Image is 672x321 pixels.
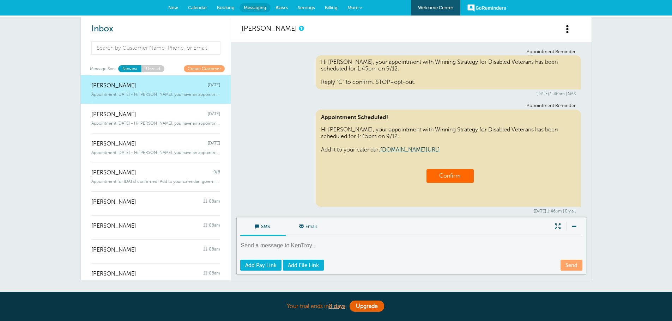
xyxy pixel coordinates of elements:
div: Your trial ends in . [160,299,513,314]
a: [PERSON_NAME] [DATE] Appointment [DATE] - Hi [PERSON_NAME], you have an appointment with Winning ... [81,104,231,133]
span: 11:08am [203,271,220,277]
div: Hi [PERSON_NAME], your appointment with Winning Strategy for Disabled Veterans has been scheduled... [316,55,581,89]
p: Want a ? [80,291,592,299]
a: [PERSON_NAME] 11:08am [81,215,231,239]
a: [PERSON_NAME] 11:08am [81,263,231,287]
span: 9/8 [213,169,220,176]
span: Appointment [DATE] - Hi [PERSON_NAME], you have an appointment with Winning Strategy for Disabled... [91,150,220,155]
span: [PERSON_NAME] [91,82,136,89]
a: Confirm [439,173,461,179]
span: 11:08am [203,247,220,253]
div: [DATE] 1:46pm | SMS [247,91,576,96]
span: Blasts [276,5,288,10]
a: Upgrade [350,301,384,312]
div: [DATE] 1:46pm | Email [247,209,576,214]
a: Unread [141,65,164,72]
div: Hi [PERSON_NAME], your appointment with Winning Strategy for Disabled Veterans has been scheduled... [316,110,581,207]
a: Add Pay Link [240,260,281,271]
span: Email [291,217,327,234]
a: Messaging [240,3,271,12]
span: [PERSON_NAME] [91,271,136,277]
span: SMS [246,217,281,234]
a: Create Customer [184,65,225,72]
a: [PERSON_NAME] 9/8 Appointment for [DATE] confirmed! Add to your calendar: goreminders [81,162,231,191]
span: [PERSON_NAME] [91,199,136,205]
a: Add File Link [283,260,324,271]
a: Send [561,260,582,271]
a: This is a history of all communications between GoReminders and your customer. [299,26,303,31]
span: Billing [325,5,338,10]
span: [DATE] [208,111,220,118]
span: [PERSON_NAME] [91,169,136,176]
span: Booking [217,5,235,10]
a: [PERSON_NAME] [DATE] Appointment [DATE] - Hi [PERSON_NAME], you have an appointment with Winning ... [81,133,231,162]
div: Appointment Reminder [247,103,576,109]
a: [PERSON_NAME] [DATE] Appointment [DATE] - Hi [PERSON_NAME], you have an appointment with Winning ... [81,75,231,104]
strong: free month [293,291,330,298]
span: [PERSON_NAME] [91,111,136,118]
span: Message Sort: [90,65,116,72]
a: Newest [118,65,141,72]
span: Appointment [DATE] - Hi [PERSON_NAME], you have an appointment with Winning Strategy for Disabled... [91,121,220,126]
a: Refer someone to us! [333,291,400,298]
a: [PERSON_NAME] [242,24,297,32]
a: [PERSON_NAME] 11:08am [81,191,231,215]
a: [DOMAIN_NAME][URL] [380,147,440,153]
div: Appointment Reminder [247,49,576,55]
span: Appointment [DATE] - Hi [PERSON_NAME], you have an appointment with Winning Strategy for Disabled... [91,92,220,97]
h2: Inbox [91,24,220,34]
span: Add Pay Link [245,263,277,268]
span: Appointment for [DATE] confirmed! Add to your calendar: goreminders [91,179,220,184]
span: 11:08am [203,199,220,205]
span: 11:08am [203,223,220,229]
a: 8 days [329,303,345,309]
span: Appointment Scheduled! [321,114,576,121]
span: Settings [298,5,315,10]
a: [PERSON_NAME] 11:08am [81,239,231,263]
span: [PERSON_NAME] [91,247,136,253]
span: [DATE] [208,82,220,89]
span: [PERSON_NAME] [91,141,136,147]
span: Add File Link [288,263,319,268]
span: [PERSON_NAME] [91,223,136,229]
input: Search by Customer Name, Phone, or Email [91,41,221,55]
span: More [347,5,358,10]
span: Calendar [188,5,207,10]
span: [DATE] [208,141,220,147]
span: Messaging [244,5,266,10]
span: New [168,5,178,10]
